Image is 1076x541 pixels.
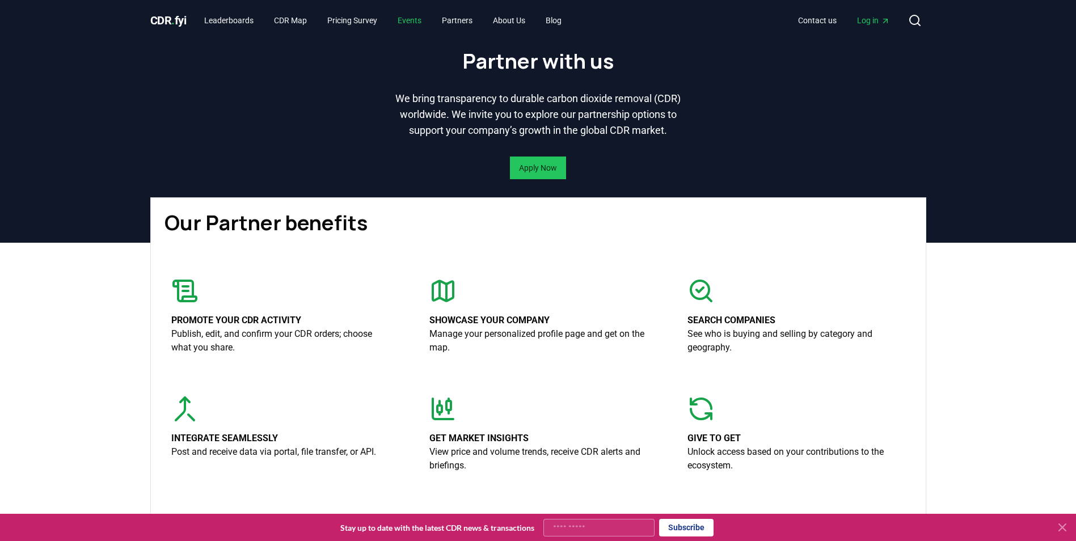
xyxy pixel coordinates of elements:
a: CDR.fyi [150,12,187,28]
p: Give to get [687,432,905,445]
p: Showcase your company [429,314,647,327]
p: Promote your CDR activity [171,314,389,327]
a: Contact us [789,10,846,31]
a: About Us [484,10,534,31]
p: Search companies [687,314,905,327]
a: Apply Now [519,162,557,174]
nav: Main [195,10,571,31]
a: Blog [537,10,571,31]
span: CDR fyi [150,14,187,27]
p: See who is buying and selling by category and geography. [687,327,905,354]
a: CDR Map [265,10,316,31]
a: Events [389,10,431,31]
p: View price and volume trends, receive CDR alerts and briefings. [429,445,647,472]
p: Get market insights [429,432,647,445]
p: Publish, edit, and confirm your CDR orders; choose what you share. [171,327,389,354]
button: Apply Now [510,157,566,179]
p: Post and receive data via portal, file transfer, or API. [171,445,376,459]
p: Unlock access based on your contributions to the ecosystem. [687,445,905,472]
nav: Main [789,10,899,31]
span: . [171,14,175,27]
h1: Our Partner benefits [164,212,912,234]
a: Partners [433,10,482,31]
a: Leaderboards [195,10,263,31]
a: Log in [848,10,899,31]
p: We bring transparency to durable carbon dioxide removal (CDR) worldwide. We invite you to explore... [393,91,683,138]
p: Manage your personalized profile page and get on the map. [429,327,647,354]
span: Log in [857,15,890,26]
p: Integrate seamlessly [171,432,376,445]
a: Pricing Survey [318,10,386,31]
h1: Partner with us [462,50,614,73]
